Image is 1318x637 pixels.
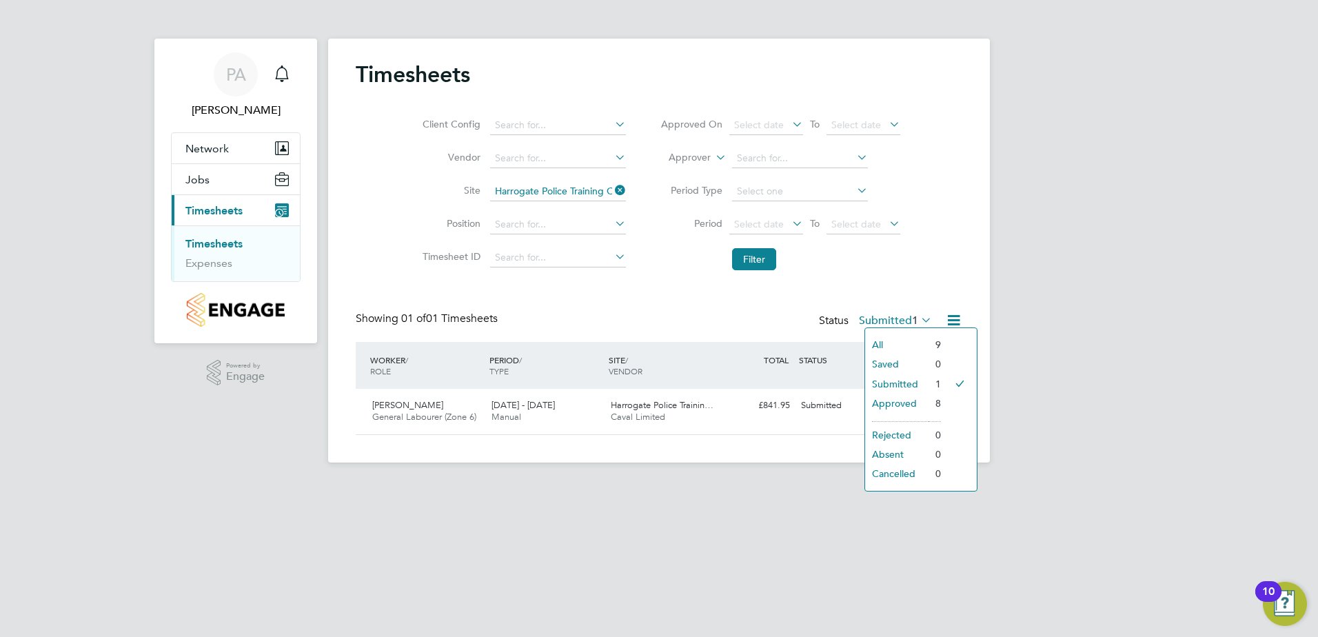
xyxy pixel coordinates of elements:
[370,365,391,376] span: ROLE
[819,312,935,331] div: Status
[734,119,784,131] span: Select date
[929,335,941,354] li: 9
[172,225,300,281] div: Timesheets
[764,354,789,365] span: TOTAL
[185,204,243,217] span: Timesheets
[401,312,426,325] span: 01 of
[660,184,722,196] label: Period Type
[865,335,929,354] li: All
[490,248,626,267] input: Search for...
[490,215,626,234] input: Search for...
[185,142,229,155] span: Network
[207,360,265,386] a: Powered byEngage
[865,354,929,374] li: Saved
[1262,591,1275,609] div: 10
[625,354,628,365] span: /
[486,347,605,383] div: PERIOD
[401,312,498,325] span: 01 Timesheets
[226,371,265,383] span: Engage
[865,374,929,394] li: Submitted
[490,116,626,135] input: Search for...
[660,217,722,230] label: Period
[171,293,301,327] a: Go to home page
[356,61,470,88] h2: Timesheets
[171,52,301,119] a: PA[PERSON_NAME]
[732,248,776,270] button: Filter
[609,365,642,376] span: VENDOR
[154,39,317,343] nav: Main navigation
[187,293,284,327] img: countryside-properties-logo-retina.png
[929,354,941,374] li: 0
[865,394,929,413] li: Approved
[405,354,408,365] span: /
[185,256,232,270] a: Expenses
[185,237,243,250] a: Timesheets
[418,250,480,263] label: Timesheet ID
[418,184,480,196] label: Site
[732,149,868,168] input: Search for...
[356,312,500,326] div: Showing
[372,399,443,411] span: [PERSON_NAME]
[367,347,486,383] div: WORKER
[929,425,941,445] li: 0
[649,151,711,165] label: Approver
[865,445,929,464] li: Absent
[734,218,784,230] span: Select date
[929,445,941,464] li: 0
[491,411,521,423] span: Manual
[172,195,300,225] button: Timesheets
[491,399,555,411] span: [DATE] - [DATE]
[929,374,941,394] li: 1
[418,118,480,130] label: Client Config
[489,365,509,376] span: TYPE
[724,394,795,417] div: £841.95
[171,102,301,119] span: Pablo Afzal
[172,164,300,194] button: Jobs
[806,214,824,232] span: To
[865,425,929,445] li: Rejected
[806,115,824,133] span: To
[418,217,480,230] label: Position
[611,411,665,423] span: Caval Limited
[732,182,868,201] input: Select one
[172,133,300,163] button: Network
[611,399,713,411] span: Harrogate Police Trainin…
[929,464,941,483] li: 0
[831,119,881,131] span: Select date
[418,151,480,163] label: Vendor
[519,354,522,365] span: /
[1263,582,1307,626] button: Open Resource Center, 10 new notifications
[865,464,929,483] li: Cancelled
[490,182,626,201] input: Search for...
[795,347,867,372] div: STATUS
[929,394,941,413] li: 8
[605,347,724,383] div: SITE
[490,149,626,168] input: Search for...
[831,218,881,230] span: Select date
[660,118,722,130] label: Approved On
[912,314,918,327] span: 1
[185,173,210,186] span: Jobs
[226,65,246,83] span: PA
[372,411,476,423] span: General Labourer (Zone 6)
[795,394,867,417] div: Submitted
[226,360,265,372] span: Powered by
[859,314,932,327] label: Submitted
